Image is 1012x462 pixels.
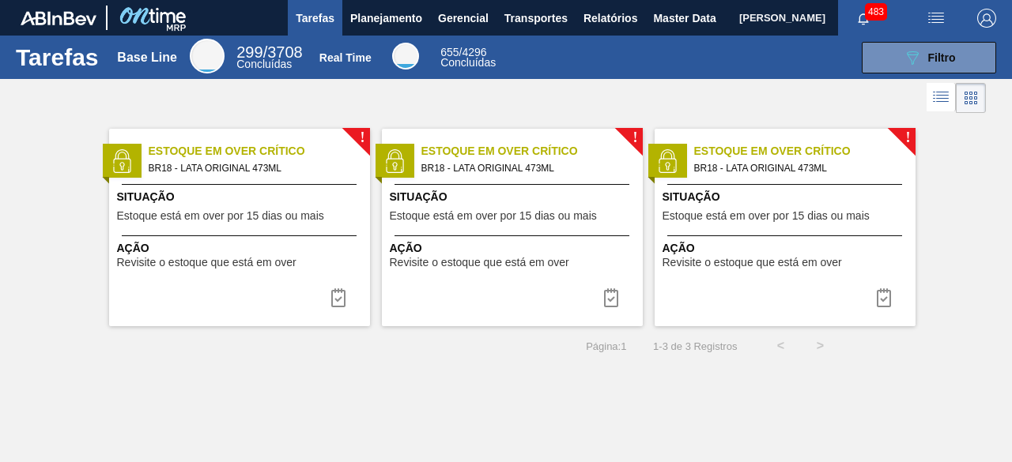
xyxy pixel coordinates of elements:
span: ! [632,132,637,144]
span: Revisite o estoque que está em over [663,257,842,269]
div: Visão em Lista [927,83,956,113]
span: Ação [390,240,639,257]
span: Revisite o estoque que está em over [117,257,296,269]
span: Transportes [504,9,568,28]
span: 655 [440,46,459,58]
span: / 4296 [440,46,486,58]
span: Ação [117,240,366,257]
span: Filtro [928,51,956,64]
img: icon-task complete [602,288,621,307]
h1: Tarefas [16,48,99,66]
img: status [655,149,679,173]
img: icon-task complete [874,288,893,307]
span: Estoque está em over por 15 dias ou mais [663,210,870,222]
span: Tarefas [296,9,334,28]
span: / 3708 [236,43,302,61]
button: < [761,326,800,366]
span: Estoque em Over Crítico [149,143,370,160]
img: status [110,149,134,173]
span: BR18 - LATA ORIGINAL 473ML [694,160,903,177]
span: 299 [236,43,262,61]
div: Real Time [392,43,419,69]
span: Estoque está em over por 15 dias ou mais [390,210,597,222]
span: ! [360,132,364,144]
img: TNhmsLtSVTkK8tSr43FrP2fwEKptu5GPRR3wAAAABJRU5ErkJggg== [21,11,96,25]
div: Visão em Cards [956,83,986,113]
span: 483 [865,3,887,21]
img: userActions [927,9,946,28]
span: Relatórios [583,9,637,28]
div: Base Line [117,51,177,65]
span: BR18 - LATA ORIGINAL 473ML [149,160,357,177]
button: icon-task complete [319,282,357,314]
img: Logout [977,9,996,28]
div: Real Time [319,51,372,64]
span: Estoque em Over Crítico [694,143,916,160]
span: Ação [663,240,912,257]
span: Página : 1 [586,340,626,352]
img: status [383,149,406,173]
div: Base Line [236,46,302,69]
div: Completar tarefa: 29941477 [865,282,903,314]
span: Situação [390,189,639,205]
button: Filtro [862,42,996,73]
button: Notificações [838,7,889,29]
img: icon-task complete [329,288,348,307]
button: icon-task complete [865,282,903,314]
span: Situação [663,189,912,205]
span: Master Data [653,9,716,28]
span: Estoque em Over Crítico [421,143,643,160]
button: icon-task complete [592,282,630,314]
span: Concluídas [440,56,496,69]
span: BR18 - LATA ORIGINAL 473ML [421,160,630,177]
div: Completar tarefa: 29941477 [592,282,630,314]
button: > [800,326,840,366]
span: Gerencial [438,9,489,28]
span: Concluídas [236,58,292,70]
span: ! [905,132,910,144]
span: Revisite o estoque que está em over [390,257,569,269]
span: 1 - 3 de 3 Registros [650,340,737,352]
div: Completar tarefa: 29941477 [319,282,357,314]
span: Estoque está em over por 15 dias ou mais [117,210,324,222]
div: Real Time [440,47,496,68]
div: Base Line [190,39,225,73]
span: Situação [117,189,366,205]
span: Planejamento [350,9,422,28]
